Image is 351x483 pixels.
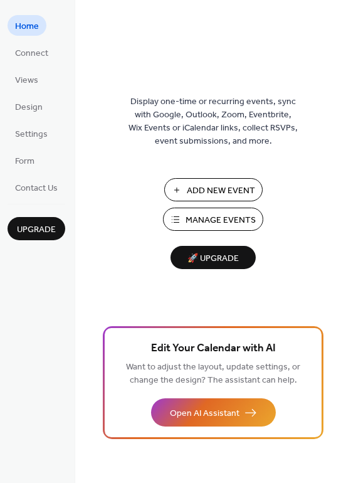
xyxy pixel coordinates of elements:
[151,340,276,358] span: Edit Your Calendar with AI
[15,182,58,195] span: Contact Us
[163,208,263,231] button: Manage Events
[15,74,38,87] span: Views
[126,359,300,389] span: Want to adjust the layout, update settings, or change the design? The assistant can help.
[15,101,43,114] span: Design
[128,95,298,148] span: Display one-time or recurring events, sync with Google, Outlook, Zoom, Eventbrite, Wix Events or ...
[178,250,248,267] span: 🚀 Upgrade
[8,69,46,90] a: Views
[186,214,256,227] span: Manage Events
[187,184,255,198] span: Add New Event
[15,47,48,60] span: Connect
[151,398,276,427] button: Open AI Assistant
[170,246,256,269] button: 🚀 Upgrade
[8,177,65,198] a: Contact Us
[8,123,55,144] a: Settings
[8,96,50,117] a: Design
[15,20,39,33] span: Home
[8,150,42,171] a: Form
[15,128,48,141] span: Settings
[164,178,263,201] button: Add New Event
[8,217,65,240] button: Upgrade
[17,223,56,236] span: Upgrade
[8,15,46,36] a: Home
[15,155,34,168] span: Form
[8,42,56,63] a: Connect
[170,407,239,420] span: Open AI Assistant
